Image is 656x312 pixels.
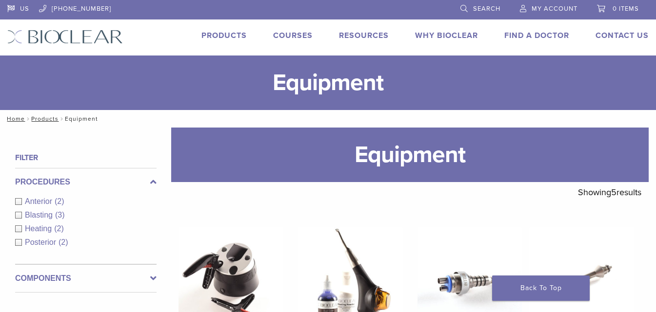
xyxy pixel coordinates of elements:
a: Products [201,31,247,40]
h1: Equipment [171,128,649,182]
a: Contact Us [596,31,649,40]
span: 5 [611,187,616,198]
span: Heating [25,224,54,233]
span: Posterior [25,238,59,246]
h4: Filter [15,152,157,164]
span: My Account [532,5,577,13]
span: Search [473,5,500,13]
span: / [25,116,31,121]
span: Anterior [25,197,55,205]
span: (2) [59,238,68,246]
a: Products [31,115,59,122]
span: (3) [55,211,65,219]
a: Home [4,115,25,122]
span: / [59,116,65,121]
a: Back To Top [492,275,590,301]
a: Find A Doctor [504,31,569,40]
img: Bioclear [7,30,123,44]
span: (2) [55,197,64,205]
span: 0 items [613,5,639,13]
a: Courses [273,31,313,40]
label: Components [15,273,157,284]
span: Blasting [25,211,55,219]
p: Showing results [578,182,641,202]
label: Procedures [15,176,157,188]
span: (2) [54,224,64,233]
a: Why Bioclear [415,31,478,40]
a: Resources [339,31,389,40]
